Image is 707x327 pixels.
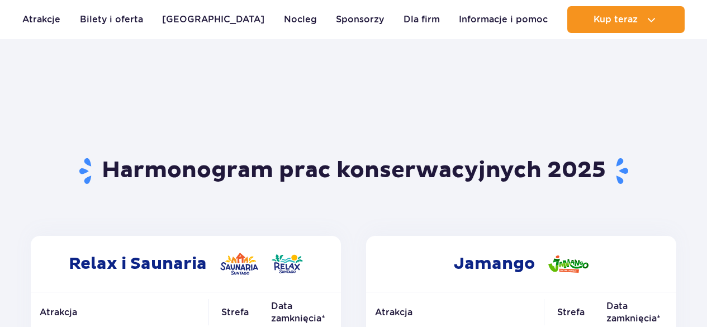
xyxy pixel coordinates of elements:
a: Atrakcje [22,6,60,33]
a: Informacje i pomoc [459,6,548,33]
a: Sponsorzy [336,6,384,33]
img: Saunaria [220,253,258,275]
a: [GEOGRAPHIC_DATA] [162,6,264,33]
h2: Jamango [366,236,676,292]
img: Jamango [548,255,589,273]
a: Dla firm [404,6,440,33]
h2: Relax i Saunaria [31,236,341,292]
h1: Harmonogram prac konserwacyjnych 2025 [26,157,681,186]
button: Kup teraz [567,6,685,33]
span: Kup teraz [594,15,638,25]
a: Bilety i oferta [80,6,143,33]
img: Relax [272,254,303,273]
a: Nocleg [284,6,317,33]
